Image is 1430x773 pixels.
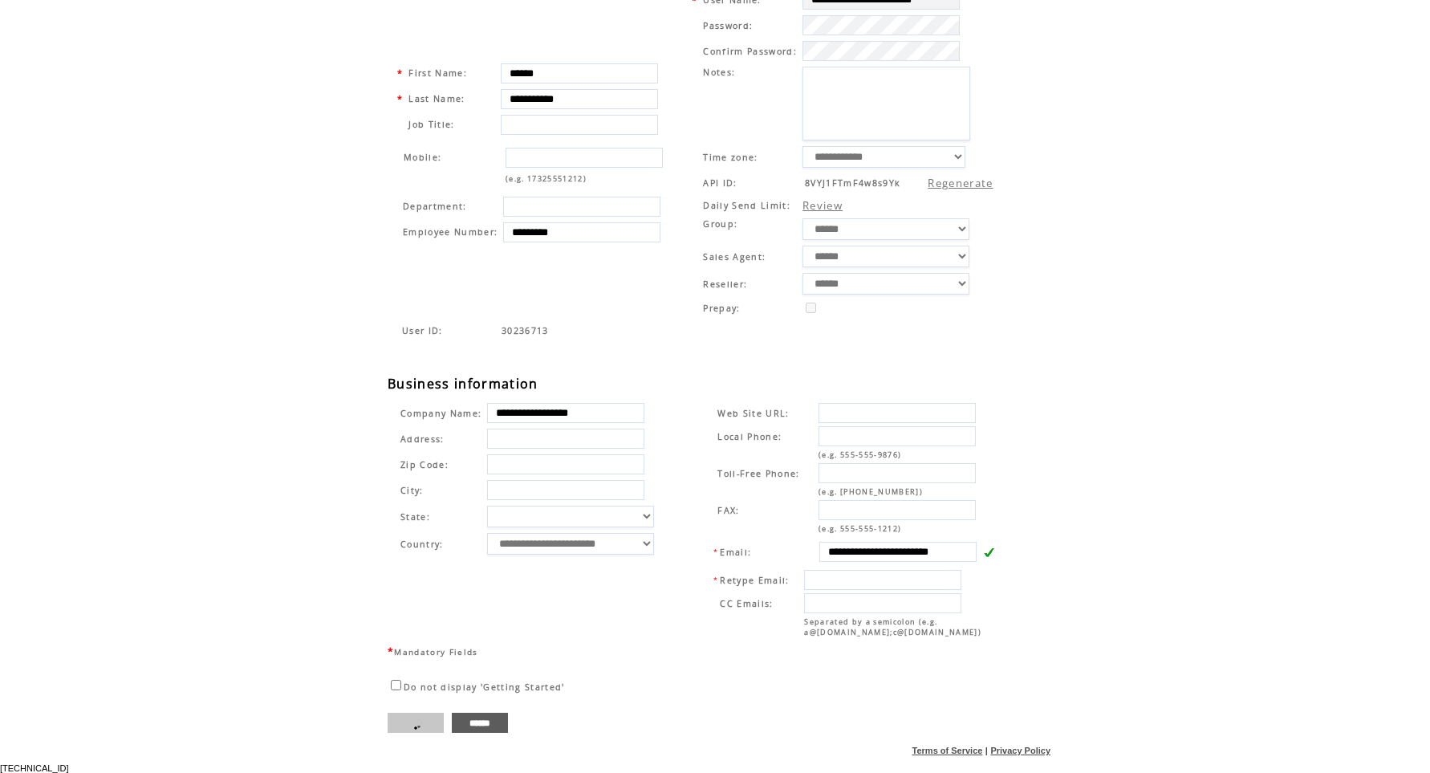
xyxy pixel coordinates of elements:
[404,152,441,163] span: Mobile:
[400,459,449,470] span: Zip Code:
[394,646,477,657] span: Mandatory Fields
[985,746,988,755] span: |
[403,201,467,212] span: Department:
[400,511,481,523] span: State:
[703,46,797,57] span: Confirm Password:
[703,152,758,163] span: Time zone:
[990,746,1050,755] a: Privacy Policy
[408,93,465,104] span: Last Name:
[703,303,740,314] span: Prepay:
[404,681,565,693] span: Do not display 'Getting Started'
[720,547,751,558] span: Email:
[703,67,735,78] span: Notes:
[720,598,773,609] span: CC Emails:
[717,505,739,516] span: FAX:
[717,468,799,479] span: Toll-Free Phone:
[805,177,900,189] span: 8VYJ1FTmF4w8s9Yk
[819,523,901,534] span: (e.g. 555-555-1212)
[928,176,993,190] a: Regenerate
[703,177,737,189] span: API ID:
[402,325,443,336] span: Indicates the agent code for sign up page with sales agent or reseller tracking code
[703,279,747,290] span: Reseller:
[717,431,782,442] span: Local Phone:
[703,20,753,31] span: Password:
[502,325,549,336] span: Indicates the agent code for sign up page with sales agent or reseller tracking code
[400,433,445,445] span: Address:
[819,450,901,460] span: (e.g. 555-555-9876)
[983,547,994,558] img: v.gif
[388,375,538,393] span: Business information
[403,226,498,238] span: Employee Number:
[408,119,454,130] span: Job Title:
[400,485,424,496] span: City:
[819,486,923,497] span: (e.g. [PHONE_NUMBER])
[804,616,981,637] span: Separated by a semicolon (e.g. a@[DOMAIN_NAME];c@[DOMAIN_NAME])
[802,198,843,213] a: Review
[400,408,481,419] span: Company Name:
[912,746,983,755] a: Terms of Service
[717,408,789,419] span: Web Site URL:
[703,218,737,230] span: Group:
[408,67,467,79] span: First Name:
[400,539,444,550] span: Country:
[720,575,789,586] span: Retype Email:
[703,251,766,262] span: Sales Agent:
[506,173,587,184] span: (e.g. 17325551212)
[703,200,790,211] span: Daily Send Limit:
